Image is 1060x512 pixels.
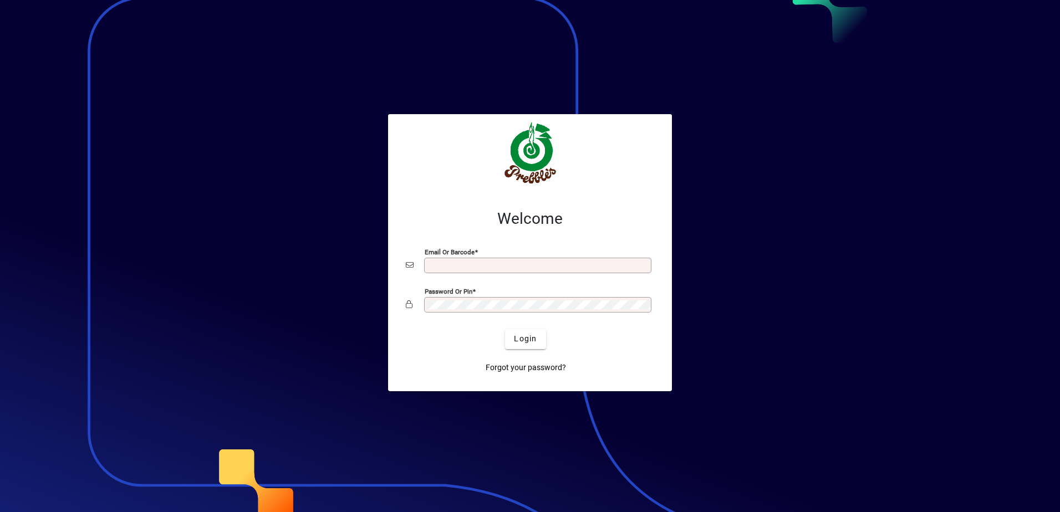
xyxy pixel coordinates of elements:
span: Forgot your password? [486,362,566,373]
mat-label: Password or Pin [425,287,472,295]
a: Forgot your password? [481,358,570,378]
span: Login [514,333,537,345]
mat-label: Email or Barcode [425,248,475,255]
button: Login [505,329,546,349]
h2: Welcome [406,209,654,228]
